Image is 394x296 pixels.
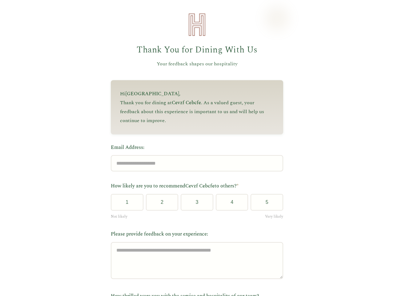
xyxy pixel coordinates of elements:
label: Please provide feedback on your experience: [111,230,283,238]
span: Cevzf Cebcfe [172,99,201,106]
p: Hi , [120,89,274,98]
button: 5 [251,194,283,211]
p: Your feedback shapes our hospitality [111,60,283,68]
button: 3 [181,194,213,211]
label: Email Address: [111,144,283,152]
span: Not likely [111,214,127,220]
button: 1 [111,194,143,211]
img: Heirloom Hospitality Logo [185,12,209,37]
span: Cevzf Cebcfe [185,182,215,190]
h1: Thank You for Dining With Us [111,43,283,57]
span: Very likely [265,214,283,220]
label: How likely are you to recommend to others? [111,182,283,190]
button: 2 [146,194,179,211]
p: Thank you for dining at . As a valued guest, your feedback about this experience is important to ... [120,98,274,125]
button: 4 [216,194,248,211]
span: [GEOGRAPHIC_DATA] [126,90,179,97]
